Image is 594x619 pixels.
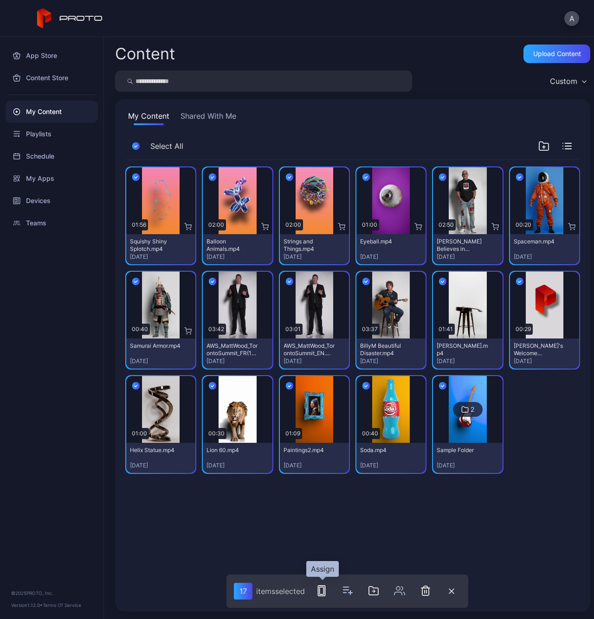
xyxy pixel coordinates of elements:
a: Content Store [6,67,98,89]
button: Upload Content [523,45,590,63]
button: [PERSON_NAME]'s Welcome Video.mp4[DATE] [510,338,579,369]
div: [DATE] [284,253,345,261]
button: Samurai Armor.mp4[DATE] [126,338,195,369]
div: 17 [234,583,252,600]
div: Samurai Armor.mp4 [130,342,181,350]
button: Soda.mp4[DATE] [356,443,426,473]
button: Sample Folder[DATE] [433,443,502,473]
div: [DATE] [130,357,192,365]
button: Strings and Things.mp4[DATE] [280,234,349,264]
button: Squishy Shiny Splotch.mp4[DATE] [126,234,195,264]
div: [DATE] [207,253,268,261]
div: Helix Statue.mp4 [130,447,181,454]
div: [DATE] [360,253,422,261]
div: Upload Content [533,50,581,57]
a: My Apps [6,167,98,190]
button: A [564,11,579,26]
button: Eyeball.mp4[DATE] [356,234,426,264]
a: App Store [6,45,98,67]
button: Custom [545,70,590,92]
div: AWS_MattWood_TorontoSummit_EN.mp4 [284,342,335,357]
div: BillyM Beautiful Disaster.mp4 [360,342,411,357]
button: AWS_MattWood_TorontoSummit_FR(1).mp4[DATE] [203,338,272,369]
div: [DATE] [437,357,498,365]
div: Paintings2.mp4 [284,447,335,454]
div: BillyM Silhouette.mp4 [437,342,488,357]
button: [PERSON_NAME].mp4[DATE] [433,338,502,369]
div: Soda.mp4 [360,447,411,454]
div: Lion 60.mp4 [207,447,258,454]
div: [DATE] [360,462,422,469]
button: My Content [126,110,171,125]
div: Custom [550,77,577,86]
div: Squishy Shiny Splotch.mp4 [130,238,181,253]
a: Playlists [6,123,98,145]
a: Devices [6,190,98,212]
button: Balloon Animals.mp4[DATE] [203,234,272,264]
div: © 2025 PROTO, Inc. [11,589,92,597]
button: Spaceman.mp4[DATE] [510,234,579,264]
span: Select All [150,140,183,152]
div: Balloon Animals.mp4 [207,238,258,253]
div: item s selected [256,587,305,596]
div: Spaceman.mp4 [514,238,565,245]
button: Helix Statue.mp4[DATE] [126,443,195,473]
button: [PERSON_NAME] Believes in Proto.mp4[DATE] [433,234,502,264]
div: [DATE] [207,462,268,469]
div: Howie Mandel Believes in Proto.mp4 [437,238,488,253]
div: 2 [471,405,474,414]
button: Shared With Me [179,110,238,125]
div: [DATE] [284,462,345,469]
div: Eyeball.mp4 [360,238,411,245]
a: Teams [6,212,98,234]
button: BillyM Beautiful Disaster.mp4[DATE] [356,338,426,369]
div: Assign [306,561,339,577]
div: Sample Folder [437,447,488,454]
div: [DATE] [437,462,498,469]
div: David's Welcome Video.mp4 [514,342,565,357]
div: [DATE] [514,253,575,261]
a: Terms Of Service [43,602,81,608]
button: AWS_MattWood_TorontoSummit_EN.mp4[DATE] [280,338,349,369]
div: [DATE] [284,357,345,365]
div: [DATE] [207,357,268,365]
a: My Content [6,101,98,123]
div: [DATE] [130,253,192,261]
div: [DATE] [130,462,192,469]
div: [DATE] [437,253,498,261]
span: Version 1.12.0 • [11,602,43,608]
div: Strings and Things.mp4 [284,238,335,253]
a: Schedule [6,145,98,167]
div: AWS_MattWood_TorontoSummit_FR(1).mp4 [207,342,258,357]
div: Content [115,46,175,62]
button: Paintings2.mp4[DATE] [280,443,349,473]
div: [DATE] [360,357,422,365]
div: [DATE] [514,357,575,365]
button: Lion 60.mp4[DATE] [203,443,272,473]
